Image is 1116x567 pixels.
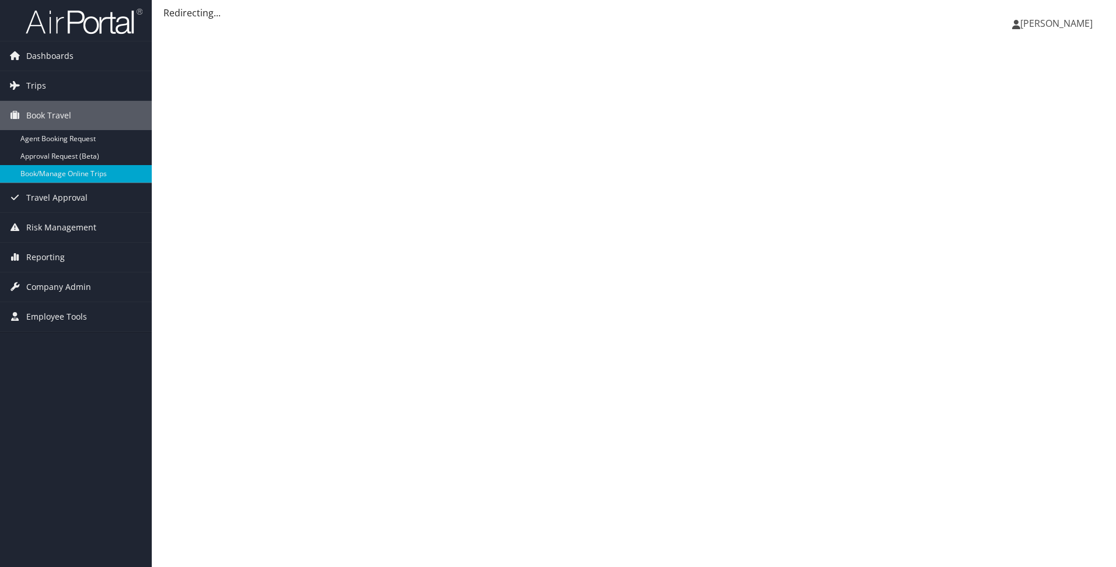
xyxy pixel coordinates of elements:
span: Risk Management [26,213,96,242]
span: Reporting [26,243,65,272]
span: Dashboards [26,41,74,71]
a: [PERSON_NAME] [1012,6,1104,41]
span: Book Travel [26,101,71,130]
img: airportal-logo.png [26,8,142,35]
span: Employee Tools [26,302,87,331]
div: Redirecting... [163,6,1104,20]
span: [PERSON_NAME] [1020,17,1093,30]
span: Trips [26,71,46,100]
span: Travel Approval [26,183,88,212]
span: Company Admin [26,272,91,302]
